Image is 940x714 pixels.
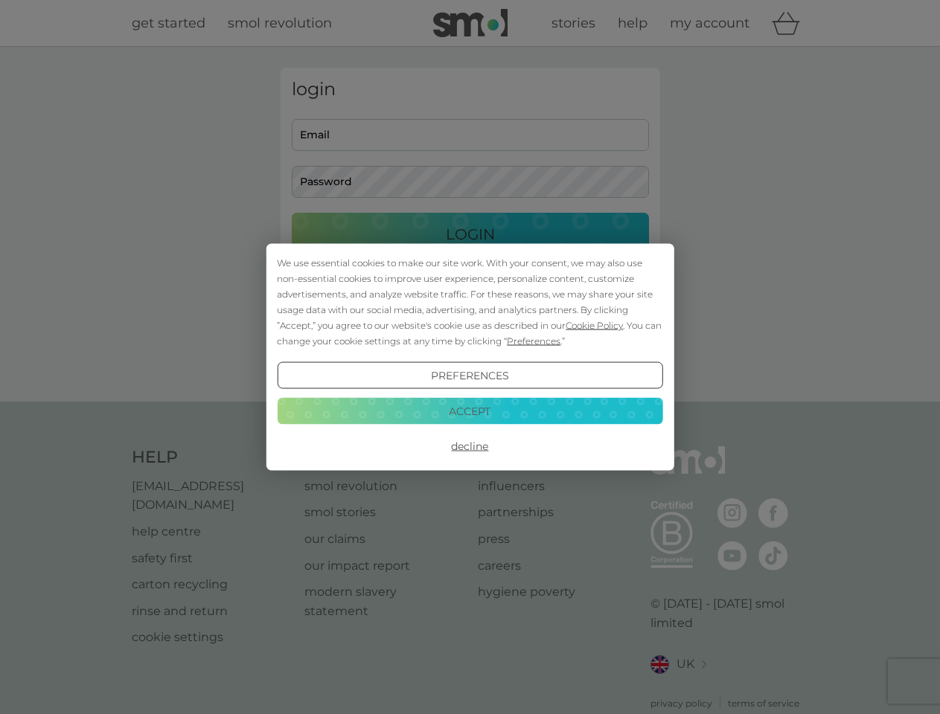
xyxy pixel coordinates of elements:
[266,244,674,471] div: Cookie Consent Prompt
[277,397,662,424] button: Accept
[277,255,662,349] div: We use essential cookies to make our site work. With your consent, we may also use non-essential ...
[277,433,662,460] button: Decline
[277,362,662,389] button: Preferences
[566,320,623,331] span: Cookie Policy
[507,335,560,347] span: Preferences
